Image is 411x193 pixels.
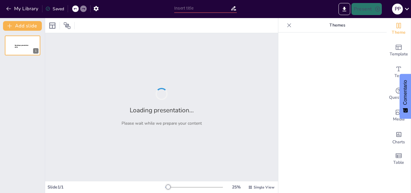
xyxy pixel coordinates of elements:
span: Media [393,116,405,123]
div: Add images, graphics, shapes or video [387,105,411,126]
div: Change the overall theme [387,18,411,40]
p: Please wait while we prepare your content [122,120,202,126]
div: Add charts and graphs [387,126,411,148]
span: Theme [392,29,406,36]
div: 1 [33,48,39,54]
div: Add ready made slides [387,40,411,61]
div: Layout [48,21,57,30]
span: Text [394,73,403,79]
span: Position [63,22,71,29]
span: Sendsteps presentation editor [15,45,29,48]
span: Questions [389,94,409,101]
div: Slide 1 / 1 [48,184,165,190]
button: Export to PowerPoint [338,3,350,15]
div: Get real-time input from your audience [387,83,411,105]
span: Table [393,159,404,166]
button: Comentarios - Mostrar encuesta [400,74,411,119]
span: Charts [392,139,405,145]
button: P P [392,3,403,15]
font: Comentario [403,80,408,105]
button: Add slide [3,21,42,31]
div: 1 [5,36,40,55]
div: 25 % [229,184,243,190]
div: P P [392,4,403,14]
div: Saved [45,6,64,12]
button: My Library [5,4,41,14]
div: Add a table [387,148,411,170]
span: Template [390,51,408,58]
div: Add text boxes [387,61,411,83]
p: Themes [294,18,381,33]
span: Single View [254,185,274,190]
h2: Loading presentation... [130,106,194,114]
button: Present [351,3,382,15]
input: Insert title [174,4,230,13]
